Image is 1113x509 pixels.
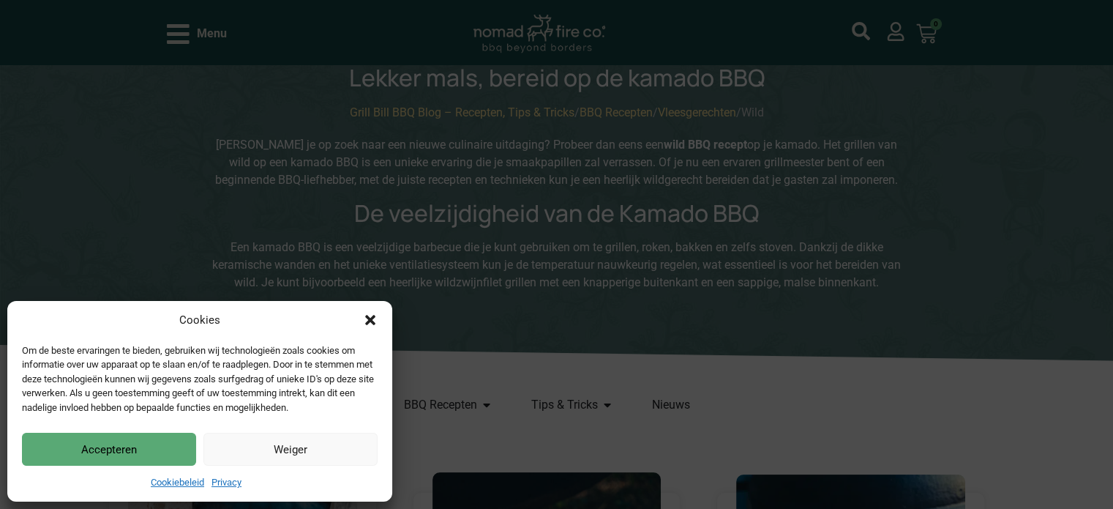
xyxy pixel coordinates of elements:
[363,313,378,327] div: Dialog sluiten
[22,433,196,466] button: Accepteren
[22,343,376,415] div: Om de beste ervaringen te bieden, gebruiken wij technologieën zoals cookies om informatie over uw...
[203,433,378,466] button: Weiger
[179,312,220,329] div: Cookies
[211,477,241,488] a: Privacy
[151,477,204,488] a: Cookiebeleid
